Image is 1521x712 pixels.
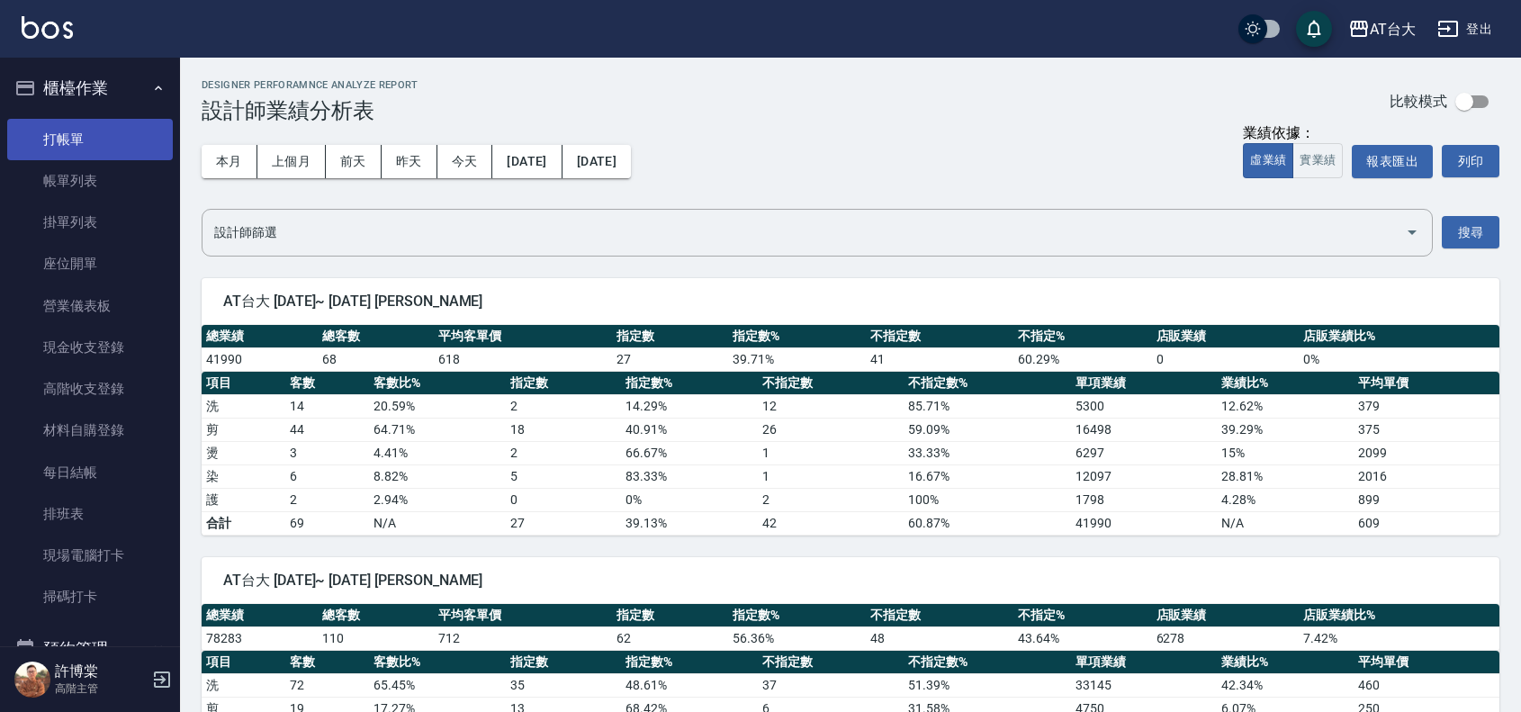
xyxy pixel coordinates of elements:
[223,293,1478,311] span: AT台大 [DATE]~ [DATE] [PERSON_NAME]
[1296,11,1332,47] button: save
[1217,511,1354,535] td: N/A
[904,464,1071,488] td: 16.67 %
[621,651,758,674] th: 指定數%
[1354,372,1499,395] th: 平均單價
[369,372,506,395] th: 客數比%
[202,464,285,488] td: 染
[202,441,285,464] td: 燙
[202,325,318,348] th: 總業績
[1217,464,1354,488] td: 28.81 %
[1071,441,1217,464] td: 6297
[434,347,612,371] td: 618
[562,145,631,178] button: [DATE]
[7,368,173,410] a: 高階收支登錄
[1354,394,1499,418] td: 379
[202,145,257,178] button: 本月
[728,325,867,348] th: 指定數%
[1341,11,1423,48] button: AT台大
[434,604,612,627] th: 平均客單價
[1013,347,1152,371] td: 60.29 %
[506,441,621,464] td: 2
[1352,145,1433,178] button: 報表匯出
[1292,143,1343,178] button: 實業績
[285,511,369,535] td: 69
[728,604,867,627] th: 指定數%
[1243,143,1293,178] button: 虛業績
[369,394,506,418] td: 20.59 %
[202,394,285,418] td: 洗
[904,488,1071,511] td: 100 %
[202,488,285,511] td: 護
[1013,626,1152,650] td: 43.64 %
[1071,651,1217,674] th: 單項業績
[758,651,904,674] th: 不指定數
[1442,145,1499,177] button: 列印
[285,372,369,395] th: 客數
[866,604,1013,627] th: 不指定數
[758,372,904,395] th: 不指定數
[621,464,758,488] td: 83.33 %
[1299,325,1499,348] th: 店販業績比%
[7,410,173,451] a: 材料自購登錄
[1442,216,1499,249] button: 搜尋
[758,673,904,697] td: 37
[318,604,434,627] th: 總客數
[7,452,173,493] a: 每日結帳
[55,662,147,680] h5: 許博棠
[506,372,621,395] th: 指定數
[7,626,173,672] button: 預約管理
[758,441,904,464] td: 1
[318,325,434,348] th: 總客數
[1217,651,1354,674] th: 業績比%
[369,673,506,697] td: 65.45 %
[1013,604,1152,627] th: 不指定%
[1217,418,1354,441] td: 39.29 %
[1390,92,1447,111] p: 比較模式
[318,626,434,650] td: 110
[1071,464,1217,488] td: 12097
[285,441,369,464] td: 3
[758,394,904,418] td: 12
[382,145,437,178] button: 昨天
[1354,441,1499,464] td: 2099
[369,418,506,441] td: 64.71 %
[492,145,562,178] button: [DATE]
[1217,441,1354,464] td: 15 %
[612,325,728,348] th: 指定數
[904,651,1071,674] th: 不指定數%
[7,535,173,576] a: 現場電腦打卡
[1071,511,1217,535] td: 41990
[612,604,728,627] th: 指定數
[202,347,318,371] td: 41990
[866,626,1013,650] td: 48
[1152,604,1300,627] th: 店販業績
[202,604,318,627] th: 總業績
[1299,626,1499,650] td: 7.42 %
[904,441,1071,464] td: 33.33 %
[506,651,621,674] th: 指定數
[7,243,173,284] a: 座位開單
[369,651,506,674] th: 客數比%
[728,626,867,650] td: 56.36 %
[1354,418,1499,441] td: 375
[1370,18,1416,41] div: AT台大
[506,673,621,697] td: 35
[369,511,506,535] td: N/A
[758,511,904,535] td: 42
[223,572,1478,590] span: AT台大 [DATE]~ [DATE] [PERSON_NAME]
[202,604,1499,651] table: a dense table
[285,488,369,511] td: 2
[621,394,758,418] td: 14.29 %
[202,651,285,674] th: 項目
[506,464,621,488] td: 5
[1354,464,1499,488] td: 2016
[7,202,173,243] a: 掛單列表
[1354,673,1499,697] td: 460
[1217,673,1354,697] td: 42.34 %
[7,576,173,617] a: 掃碼打卡
[285,651,369,674] th: 客數
[202,98,418,123] h3: 設計師業績分析表
[369,464,506,488] td: 8.82 %
[866,325,1013,348] th: 不指定數
[318,347,434,371] td: 68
